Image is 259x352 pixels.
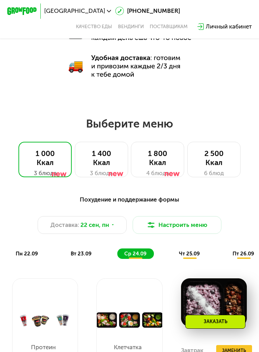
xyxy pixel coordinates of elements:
div: Личный кабинет [206,22,252,31]
div: поставщикам [150,24,188,30]
span: пт 26.09 [233,251,254,257]
button: Настроить меню [133,216,221,234]
div: Заказать [185,315,245,329]
span: ср 24.09 [124,251,147,257]
span: чт 25.09 [179,251,200,257]
a: Качество еды [76,24,112,30]
div: Похудение и поддержание формы [9,195,250,204]
span: 22 сен, пн [80,221,109,230]
h2: Выберите меню [24,117,235,131]
p: Протеин [27,344,60,350]
div: 4 блюда [139,169,177,178]
a: Вендинги [118,24,144,30]
div: 6 блюд [195,169,233,178]
span: вт 23.09 [71,251,92,257]
span: Доставка: [50,221,79,230]
div: 3 блюда [26,169,64,178]
span: [GEOGRAPHIC_DATA] [44,8,105,14]
div: 1 800 Ккал [139,149,177,167]
p: Клетчатка [111,344,144,350]
div: 3 блюда [83,169,120,178]
a: [PHONE_NUMBER] [115,7,180,16]
div: 1 400 Ккал [83,149,120,167]
div: 1 000 Ккал [26,149,64,167]
div: 2 500 Ккал [195,149,233,167]
span: пн 22.09 [16,251,38,257]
